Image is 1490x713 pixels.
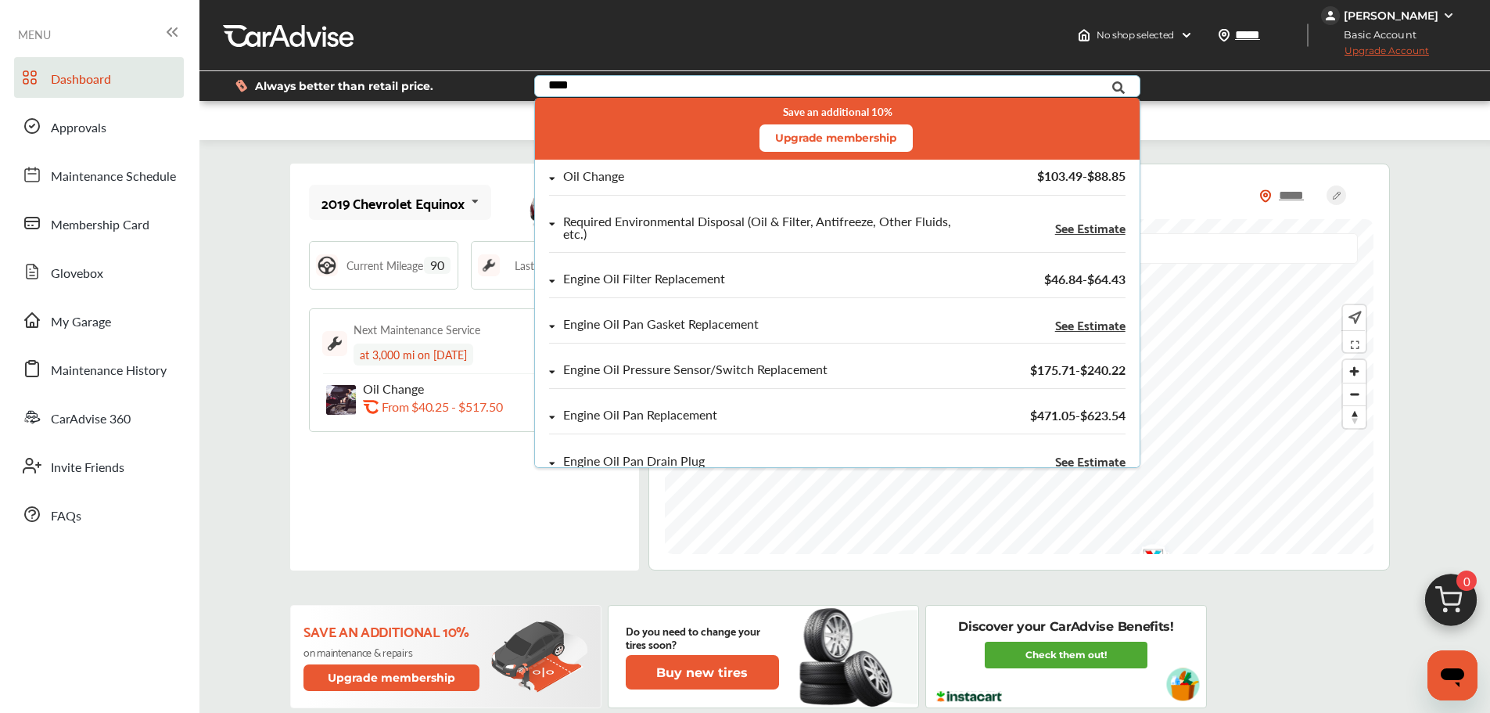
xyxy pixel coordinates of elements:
[1166,668,1200,701] img: instacart-vehicle.0979a191.svg
[1427,650,1477,700] iframe: Button to launch messaging window
[985,642,1147,668] a: Check them out!
[515,260,572,271] span: Last Service
[303,622,483,639] p: Save an additional 10%
[1307,23,1309,47] img: header-divider.bc55588e.svg
[1036,167,1125,185] span: $103.49 - $88.85
[1442,9,1455,22] img: WGsFRI8htEPBVLJbROoPRyZpYNWhNONpIPPETTm6eUC0GeLEiAAAAAElFTkSuQmCC
[303,664,480,691] button: Upgrade membership
[1323,27,1428,43] span: Basic Account
[626,655,782,690] a: Buy new tires
[1054,221,1125,234] span: See Estimate
[51,118,106,139] span: Approvals
[354,344,473,366] div: at 3,000 mi on [DATE]
[626,655,779,690] button: Buy new tires
[1054,319,1125,331] span: See Estimate
[563,215,953,240] div: Required Environmental Disposal (Oil & Filter, Antifreeze, Other Fluids, etc.)
[255,81,433,92] span: Always better than retail price.
[1413,567,1488,642] img: cart_icon.3d0951e8.svg
[51,409,131,430] span: CarAdvise 360
[326,385,356,415] img: oil-change-thumb.jpg
[478,254,500,276] img: maintenance_logo
[1054,455,1125,467] span: See Estimate
[51,361,167,381] span: Maintenance History
[1321,45,1429,64] span: Upgrade Account
[563,409,717,422] div: Engine Oil Pan Replacement
[51,167,176,187] span: Maintenance Schedule
[958,618,1173,636] p: Discover your CarAdvise Benefits!
[1343,406,1366,428] span: Reset bearing to north
[759,124,912,152] button: Upgrade membership
[1343,383,1366,405] button: Zoom out
[491,621,588,693] img: update-membership.81812027.svg
[18,28,51,41] span: MENU
[51,506,81,527] span: FAQs
[935,691,1004,702] img: instacart-logo.217963cc.svg
[51,458,124,478] span: Invite Friends
[1029,406,1125,424] span: $471.05 - $623.54
[1127,536,1166,585] div: Map marker
[1180,29,1193,41] img: header-down-arrow.9dd2ce7d.svg
[316,254,338,276] img: steering_logo
[1344,9,1438,23] div: [PERSON_NAME]
[363,381,535,396] p: Oil Change
[1218,29,1230,41] img: location_vector.a44bc228.svg
[1259,189,1272,203] img: location_vector_orange.38f05af8.svg
[1043,270,1125,288] span: $46.84 - $64.43
[14,57,184,98] a: Dashboard
[563,272,725,286] div: Engine Oil Filter Replacement
[14,397,184,438] a: CarAdvise 360
[322,331,347,356] img: maintenance_logo
[303,646,483,658] p: on maintenance & repairs
[1345,309,1362,326] img: recenter.ce011a49.svg
[322,373,607,374] img: border-line.da1032d4.svg
[14,494,184,535] a: FAQs
[1029,361,1125,379] span: $175.71 - $240.22
[424,257,451,274] span: 90
[14,106,184,146] a: Approvals
[321,195,465,211] div: 2019 Chevrolet Equinox
[51,264,103,284] span: Glovebox
[563,455,705,468] div: Engine Oil Pan Drain Plug
[1127,536,1169,585] img: logo-valvoline.png
[51,70,111,90] span: Dashboard
[1078,29,1090,41] img: header-home-logo.8d720a4f.svg
[14,203,184,243] a: Membership Card
[1456,571,1477,591] span: 0
[563,363,828,376] div: Engine Oil Pressure Sensor/Switch Replacement
[14,251,184,292] a: Glovebox
[346,260,423,271] span: Current Mileage
[1321,6,1340,25] img: jVpblrzwTbfkPYzPPzSLxeg0AAAAASUVORK5CYII=
[1343,405,1366,428] button: Reset bearing to north
[14,300,184,340] a: My Garage
[1343,360,1366,383] button: Zoom in
[235,79,247,92] img: dollor_label_vector.a70140d1.svg
[1097,29,1174,41] span: No shop selected
[798,601,901,712] img: new-tire.a0c7fe23.svg
[382,399,502,414] p: From $40.25 - $517.50
[51,312,111,333] span: My Garage
[563,170,624,183] div: Oil Change
[354,322,480,337] div: Next Maintenance Service
[51,215,149,236] span: Membership Card
[14,445,184,486] a: Invite Friends
[563,318,759,331] div: Engine Oil Pan Gasket Replacement
[782,106,892,118] small: Save an additional 10%
[1132,542,1171,575] div: Map marker
[526,167,620,238] img: mobile_12930_st0640_046.jpg
[14,154,184,195] a: Maintenance Schedule
[14,348,184,389] a: Maintenance History
[626,624,779,650] p: Do you need to change your tires soon?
